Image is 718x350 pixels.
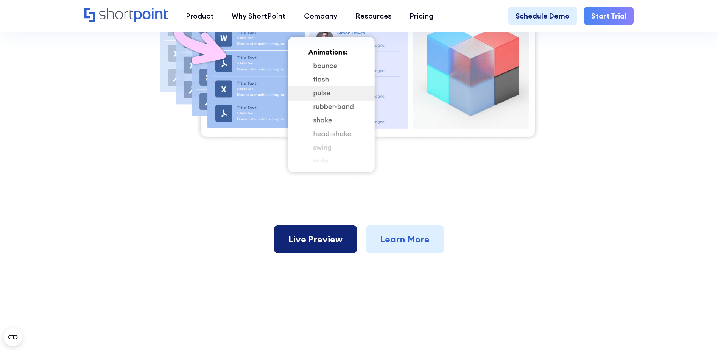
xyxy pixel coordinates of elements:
a: Start Trial [584,7,634,25]
button: Open CMP widget [4,328,22,346]
a: Resources [346,7,400,25]
div: Why ShortPoint [232,11,286,21]
iframe: Chat Widget [582,262,718,350]
a: Schedule Demo [508,7,577,25]
div: Product [186,11,214,21]
a: Company [295,7,346,25]
a: Home [84,8,168,23]
a: Live Preview [274,225,357,253]
a: Learn More [366,225,444,253]
div: Resources [355,11,392,21]
div: Company [304,11,338,21]
a: Pricing [401,7,442,25]
div: Pricing [410,11,433,21]
a: Product [177,7,223,25]
a: Why ShortPoint [223,7,295,25]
